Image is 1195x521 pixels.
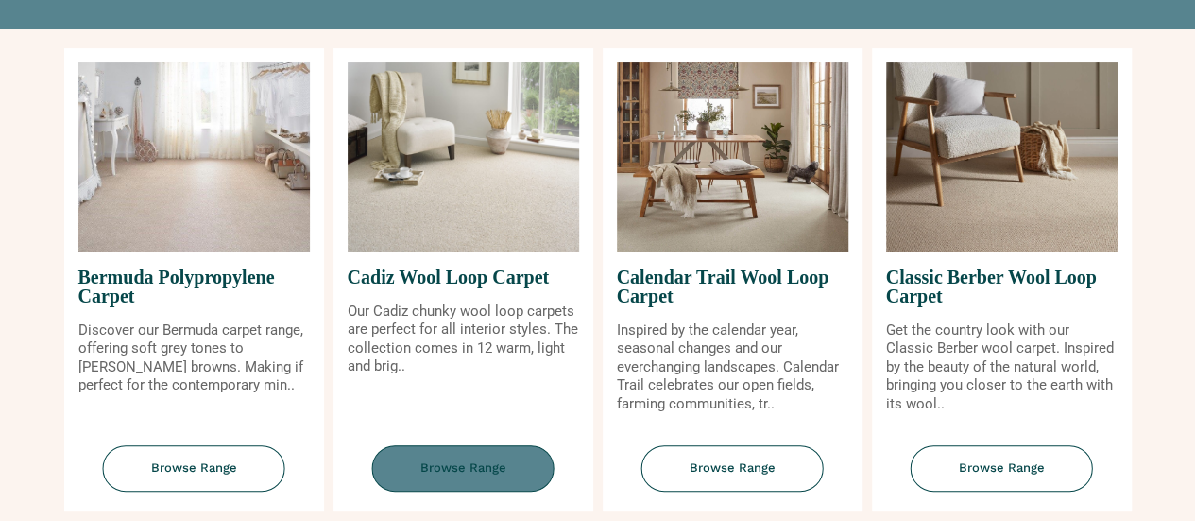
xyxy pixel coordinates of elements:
[886,252,1118,321] span: Classic Berber Wool Loop Carpet
[103,445,285,492] span: Browse Range
[617,321,848,414] p: Inspired by the calendar year, seasonal changes and our everchanging landscapes. Calendar Trail c...
[78,252,310,321] span: Bermuda Polypropylene Carpet
[872,445,1132,511] a: Browse Range
[603,445,862,511] a: Browse Range
[333,445,593,511] a: Browse Range
[78,321,310,395] p: Discover our Bermuda carpet range, offering soft grey tones to [PERSON_NAME] browns. Making if pe...
[617,252,848,321] span: Calendar Trail Wool Loop Carpet
[886,62,1118,252] img: Classic Berber Wool Loop Carpet
[886,321,1118,414] p: Get the country look with our Classic Berber wool carpet. Inspired by the beauty of the natural w...
[617,62,848,252] img: Calendar Trail Wool Loop Carpet
[348,303,579,376] p: Our Cadiz chunky wool loop carpets are perfect for all interior styles. The collection comes in 1...
[348,62,579,252] img: Cadiz Wool Loop Carpet
[64,445,324,511] a: Browse Range
[911,445,1093,492] span: Browse Range
[348,252,579,303] span: Cadiz Wool Loop Carpet
[78,62,310,252] img: Bermuda Polypropylene Carpet
[372,445,555,492] span: Browse Range
[641,445,824,492] span: Browse Range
